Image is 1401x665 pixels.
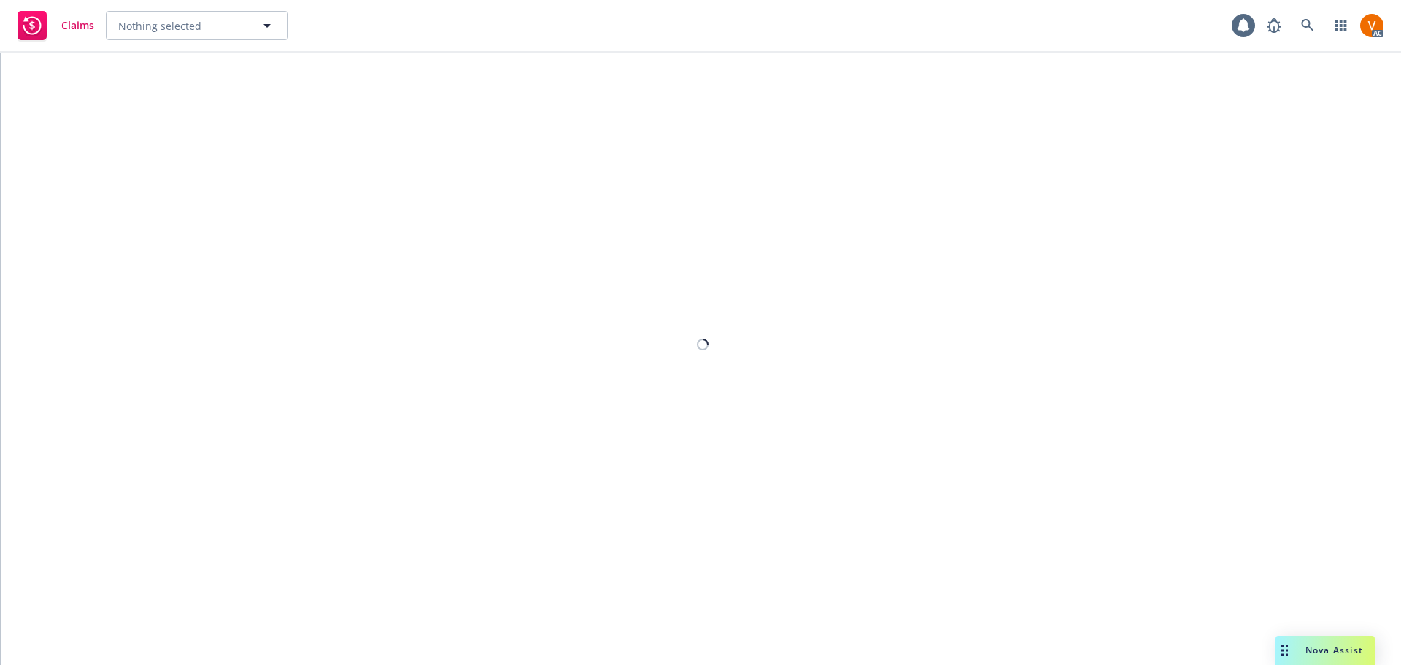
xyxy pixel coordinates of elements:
[118,18,201,34] span: Nothing selected
[1360,14,1383,37] img: photo
[1327,11,1356,40] a: Switch app
[106,11,288,40] button: Nothing selected
[1275,636,1375,665] button: Nova Assist
[61,20,94,31] span: Claims
[1275,636,1294,665] div: Drag to move
[1259,11,1289,40] a: Report a Bug
[1293,11,1322,40] a: Search
[1305,644,1363,656] span: Nova Assist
